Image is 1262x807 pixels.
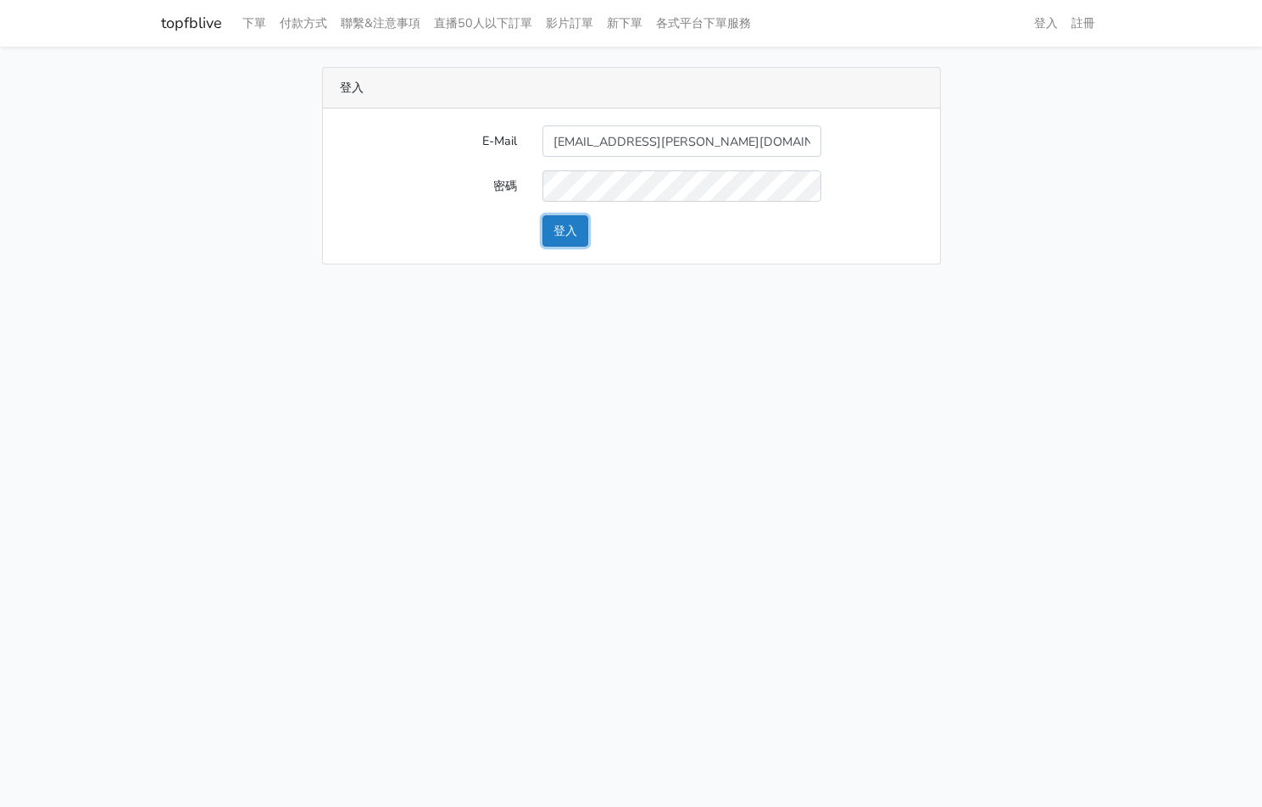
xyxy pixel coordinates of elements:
a: 直播50人以下訂單 [427,7,539,40]
label: 密碼 [327,170,530,202]
a: topfblive [161,7,222,40]
a: 新下單 [600,7,649,40]
a: 各式平台下單服務 [649,7,758,40]
a: 影片訂單 [539,7,600,40]
div: 登入 [323,68,940,109]
a: 登入 [1027,7,1065,40]
a: 聯繫&注意事項 [334,7,427,40]
a: 下單 [236,7,273,40]
label: E-Mail [327,125,530,157]
a: 註冊 [1065,7,1102,40]
a: 付款方式 [273,7,334,40]
button: 登入 [542,215,588,247]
